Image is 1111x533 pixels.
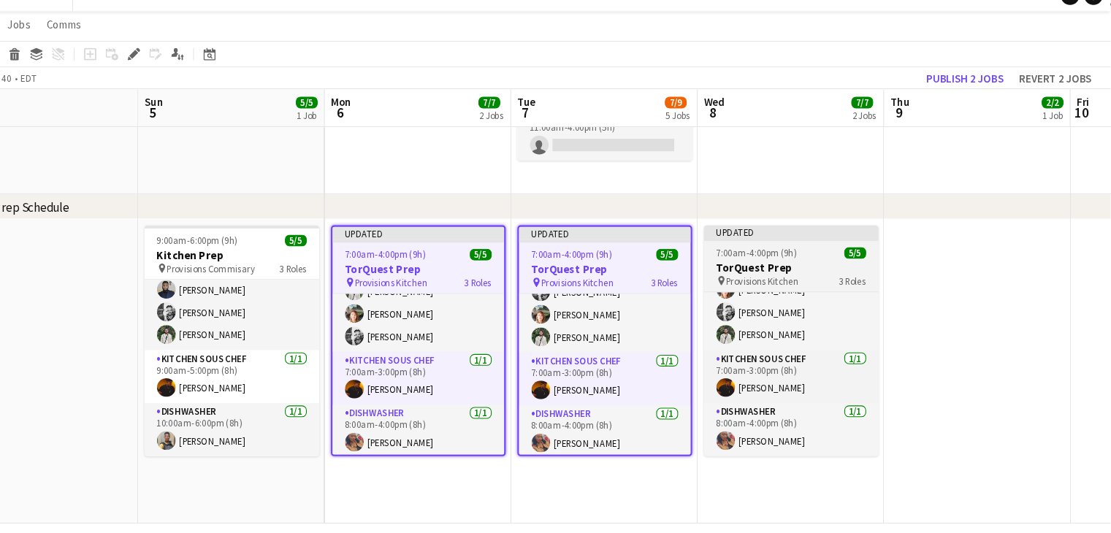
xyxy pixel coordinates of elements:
span: 7/7 [868,110,889,120]
span: Thu [905,108,923,121]
h3: Kitchen Prep [207,251,370,264]
span: Edit [47,35,64,48]
span: Comms [115,35,148,48]
app-card-role: Kitchen Sous Chef1/17:00am-3:00pm (8h)[PERSON_NAME] [730,347,894,396]
span: Provisions Kitchen [579,278,646,289]
app-card-role: Kitchen Prep Cook3/37:00am-3:00pm (8h)[PERSON_NAME][PERSON_NAME][PERSON_NAME] [730,255,894,347]
span: 7:00am-4:00pm (9h) [394,252,470,263]
span: Provisions Commisary [228,265,310,276]
h3: TorQuest Prep [557,264,718,277]
span: 6 [379,116,400,133]
span: View [12,35,32,48]
div: [DATE] [12,85,45,99]
span: 2/2 [1047,110,1067,120]
div: Updated [730,230,894,242]
div: 1 Job [349,122,368,133]
div: 2 Jobs [520,122,543,133]
app-job-card: Updated7:00am-4:00pm (9h)5/5TorQuest Prep Provisions Kitchen3 RolesKitchen Prep Cook3/37:00am-3:0... [556,230,719,446]
app-job-card: Updated7:00am-4:00pm (9h)5/5TorQuest Prep Provisions Kitchen3 RolesKitchen Prep Cook3/37:00am-3:0... [730,230,894,446]
app-card-role: Kitchen Prep Cook3/37:00am-3:00pm (8h)[PERSON_NAME][PERSON_NAME][PERSON_NAME] [557,257,718,349]
app-card-role: Event Head Chef0/111:00am-4:00pm (5h) [556,120,719,169]
span: 5/5 [511,252,532,263]
app-card-role: Kitchen Prep Cook3/37:00am-3:00pm (8h)[PERSON_NAME][PERSON_NAME][PERSON_NAME] [383,256,543,348]
span: 3 Roles [858,277,882,288]
a: Jobs [72,32,106,51]
a: Edit [41,32,69,51]
span: 7 [554,116,573,133]
span: 5/5 [338,239,359,250]
div: 5 Jobs [695,122,717,133]
span: 7/9 [694,110,714,120]
span: Sat [32,108,48,121]
div: Kitchen Prep Schedule [23,205,136,220]
div: Salary $0.00 + Expenses $0.00 + Subsistence $0.00 = [128,515,419,526]
span: 3 Roles [682,278,706,289]
span: 3 Roles [334,265,359,276]
app-card-role: Dishwasher1/18:00am-4:00pm (8h)[PERSON_NAME] [730,396,894,446]
a: Comms [109,32,153,51]
div: EDT [91,86,106,97]
a: 5 [1086,6,1104,23]
span: Sun [207,108,224,121]
span: 3 Roles [507,278,532,289]
button: Publish 2 jobs [933,83,1017,101]
app-card-role: Dishwasher1/110:00am-6:00pm (8h)[PERSON_NAME] [207,396,370,446]
span: 7:00am-4:00pm (9h) [569,252,645,263]
a: View [6,32,38,51]
app-card-role: Kitchen Prep Cook3/39:00am-5:00pm (8h)[PERSON_NAME][PERSON_NAME][PERSON_NAME] [207,255,370,347]
h3: TorQuest Prep [383,264,543,277]
app-job-card: 9:00am-6:00pm (9h)5/5Kitchen Prep Provisions Commisary3 RolesKitchen Prep Cook3/39:00am-5:00pm (8... [207,230,370,446]
button: Revert 2 jobs [1020,83,1099,101]
span: 8 [728,116,749,133]
span: Jobs [78,35,100,48]
app-card-role: Kitchen Sous Chef1/19:00am-5:00pm (8h)[PERSON_NAME] [207,347,370,396]
h3: TorQuest Prep [730,263,894,276]
span: 5/5 [686,252,706,263]
span: Budgeted [23,516,66,526]
span: 5 [1099,4,1105,13]
span: 5/5 [862,250,882,261]
app-card-role: Kitchen Sous Chef1/17:00am-3:00pm (8h)[PERSON_NAME] [383,348,543,398]
span: Week 40 [48,86,85,97]
span: 5 [205,116,224,133]
div: 1 Job [1047,122,1066,133]
button: Budgeted [7,513,68,529]
span: 2 items [80,515,115,526]
div: Updated [383,231,543,243]
span: Total Budgeted $0.00 [327,515,419,526]
span: 7/7 [519,110,540,120]
span: 10 [1077,116,1091,133]
span: Provisions Kitchen [752,277,820,288]
app-card-role: Kitchen Sous Chef1/17:00am-3:00pm (8h)[PERSON_NAME] [557,349,718,399]
span: Mon [381,108,400,121]
app-job-card: Updated7:00am-4:00pm (9h)5/5TorQuest Prep Provisions Kitchen3 RolesKitchen Prep Cook3/37:00am-3:0... [381,230,545,446]
span: 9:00am-6:00pm (9h) [218,239,294,250]
span: Provisions Kitchen [404,278,472,289]
app-card-role: Dishwasher1/18:00am-4:00pm (8h)[PERSON_NAME] [383,398,543,448]
button: Provisions Staff Board [30,1,140,29]
span: 7:00am-4:00pm (9h) [742,250,818,261]
span: Tue [556,108,573,121]
span: Fri [1080,108,1091,121]
span: 5/5 [348,110,369,120]
app-card-role: Dishwasher1/18:00am-4:00pm (8h)[PERSON_NAME] [557,399,718,448]
span: Wed [730,108,749,121]
span: 4 [30,116,48,133]
div: 2 Jobs [869,122,892,133]
span: 9 [903,116,923,133]
div: Updated [557,231,718,243]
